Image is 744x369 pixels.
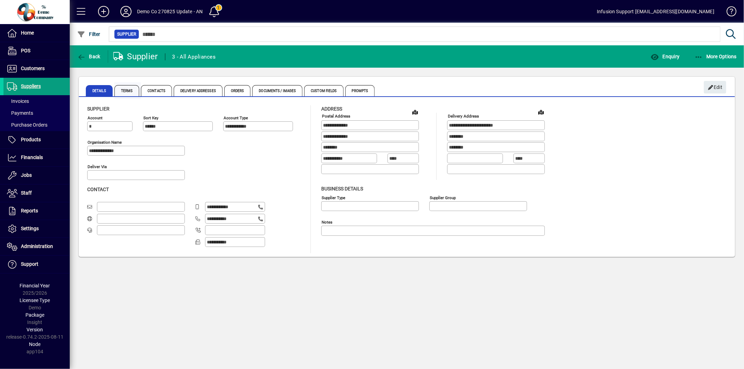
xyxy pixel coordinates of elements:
[174,85,223,96] span: Delivery Addresses
[88,164,107,169] mat-label: Deliver via
[3,202,70,220] a: Reports
[92,5,115,18] button: Add
[75,28,102,40] button: Filter
[7,110,33,116] span: Payments
[321,186,363,191] span: Business details
[693,50,739,63] button: More Options
[113,51,158,62] div: Supplier
[3,238,70,255] a: Administration
[3,220,70,238] a: Settings
[430,195,456,200] mat-label: Supplier group
[87,106,110,112] span: Supplier
[29,341,41,347] span: Node
[21,243,53,249] span: Administration
[115,5,137,18] button: Profile
[3,167,70,184] a: Jobs
[651,54,679,59] span: Enquiry
[7,98,29,104] span: Invoices
[3,256,70,273] a: Support
[77,31,100,37] span: Filter
[141,85,172,96] span: Contacts
[3,24,70,42] a: Home
[224,115,248,120] mat-label: Account Type
[304,85,343,96] span: Custom Fields
[322,219,332,224] mat-label: Notes
[649,50,681,63] button: Enquiry
[252,85,302,96] span: Documents / Images
[25,312,44,318] span: Package
[21,83,41,89] span: Suppliers
[21,226,39,231] span: Settings
[3,149,70,166] a: Financials
[117,31,136,38] span: Supplier
[21,155,43,160] span: Financials
[321,106,342,112] span: Address
[224,85,251,96] span: Orders
[86,85,113,96] span: Details
[535,106,547,118] a: View on map
[3,42,70,60] a: POS
[694,54,737,59] span: More Options
[3,95,70,107] a: Invoices
[75,50,102,63] button: Back
[322,195,345,200] mat-label: Supplier type
[21,261,38,267] span: Support
[21,137,41,142] span: Products
[20,298,50,303] span: Licensee Type
[345,85,375,96] span: Prompts
[704,81,726,93] button: Edit
[21,30,34,36] span: Home
[27,327,43,332] span: Version
[3,131,70,149] a: Products
[88,115,103,120] mat-label: Account
[88,140,122,145] mat-label: Organisation name
[3,119,70,131] a: Purchase Orders
[172,51,216,62] div: 3 - All Appliances
[21,66,45,71] span: Customers
[409,106,421,118] a: View on map
[21,172,32,178] span: Jobs
[21,190,32,196] span: Staff
[7,122,47,128] span: Purchase Orders
[21,208,38,213] span: Reports
[143,115,158,120] mat-label: Sort key
[21,48,30,53] span: POS
[3,184,70,202] a: Staff
[721,1,735,24] a: Knowledge Base
[77,54,100,59] span: Back
[114,85,140,96] span: Terms
[20,283,50,288] span: Financial Year
[708,82,723,93] span: Edit
[3,60,70,77] a: Customers
[137,6,203,17] div: Demo Co 270825 Update - AN
[3,107,70,119] a: Payments
[87,187,109,192] span: Contact
[70,50,108,63] app-page-header-button: Back
[597,6,714,17] div: Infusion Support [EMAIL_ADDRESS][DOMAIN_NAME]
